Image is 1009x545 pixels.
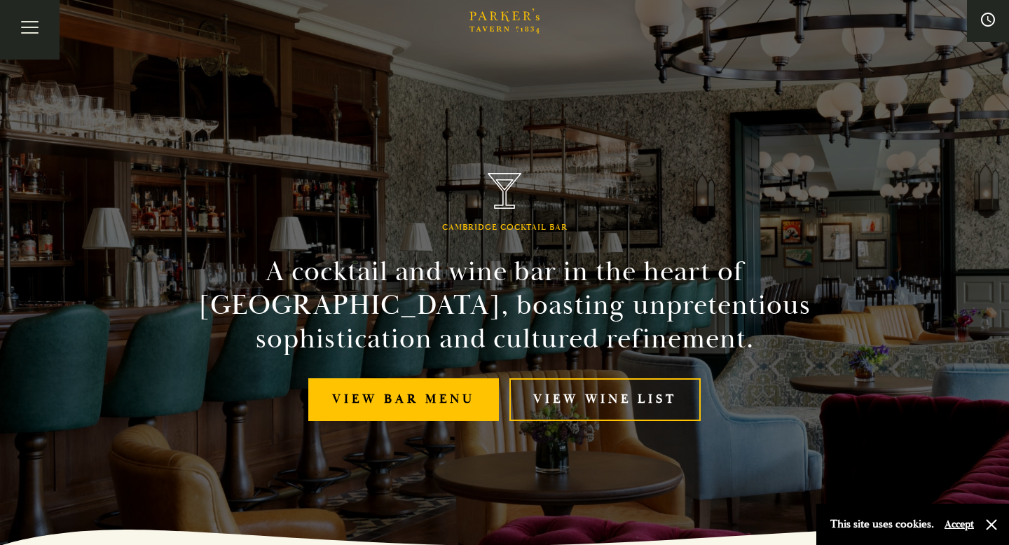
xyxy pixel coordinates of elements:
h1: Cambridge Cocktail Bar [442,223,568,233]
img: Parker's Tavern Brasserie Cambridge [488,173,521,209]
a: View Wine List [509,378,701,421]
a: View bar menu [308,378,499,421]
h2: A cocktail and wine bar in the heart of [GEOGRAPHIC_DATA], boasting unpretentious sophistication ... [185,255,824,356]
button: Accept [945,518,974,531]
p: This site uses cookies. [830,514,934,534]
button: Close and accept [984,518,998,532]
